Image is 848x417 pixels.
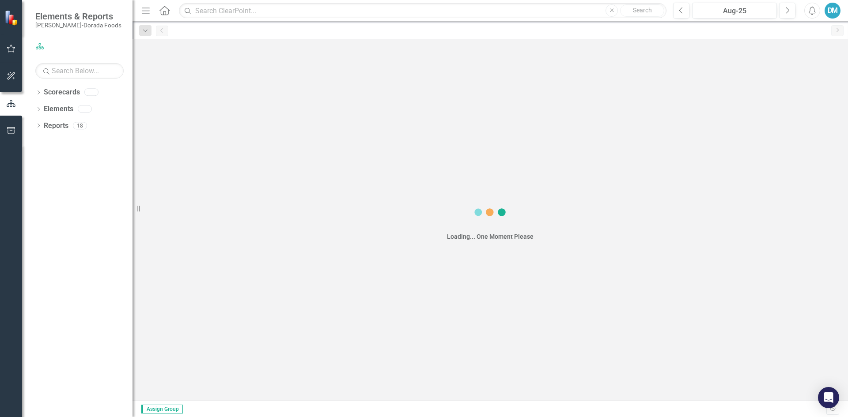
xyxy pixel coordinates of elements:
[35,63,124,79] input: Search Below...
[447,232,534,241] div: Loading... One Moment Please
[73,122,87,129] div: 18
[35,11,121,22] span: Elements & Reports
[620,4,664,17] button: Search
[695,6,774,16] div: Aug-25
[825,3,840,19] button: DM
[44,87,80,98] a: Scorecards
[35,22,121,29] small: [PERSON_NAME]-Dorada Foods
[692,3,777,19] button: Aug-25
[44,121,68,131] a: Reports
[4,10,20,25] img: ClearPoint Strategy
[179,3,666,19] input: Search ClearPoint...
[44,104,73,114] a: Elements
[141,405,183,413] span: Assign Group
[633,7,652,14] span: Search
[818,387,839,408] div: Open Intercom Messenger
